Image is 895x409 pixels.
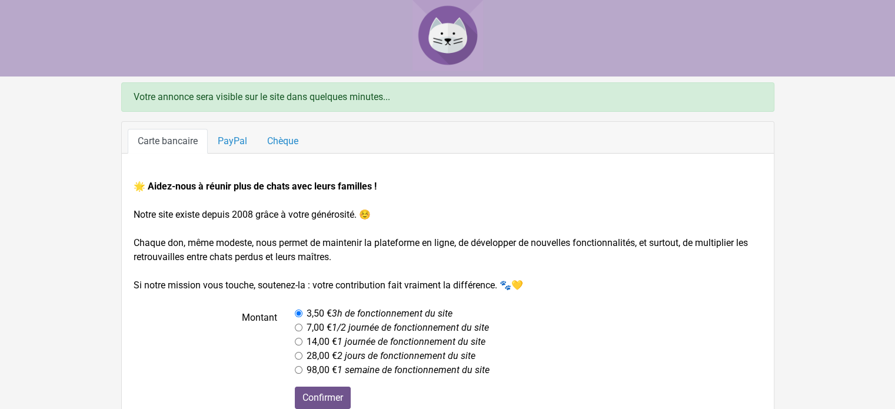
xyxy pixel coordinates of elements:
input: Confirmer [295,387,351,409]
label: 14,00 € [307,335,485,349]
a: Chèque [257,129,308,154]
label: 7,00 € [307,321,489,335]
i: 1/2 journée de fonctionnement du site [332,322,489,333]
i: 1 journée de fonctionnement du site [337,336,485,347]
label: Montant [125,307,287,377]
strong: 🌟 Aidez-nous à réunir plus de chats avec leurs familles ! [134,181,377,192]
label: 28,00 € [307,349,475,363]
label: 98,00 € [307,363,490,377]
i: 2 jours de fonctionnement du site [337,350,475,361]
i: 3h de fonctionnement du site [332,308,453,319]
label: 3,50 € [307,307,453,321]
a: PayPal [208,129,257,154]
div: Votre annonce sera visible sur le site dans quelques minutes... [121,82,774,112]
a: Carte bancaire [128,129,208,154]
i: 1 semaine de fonctionnement du site [337,364,490,375]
